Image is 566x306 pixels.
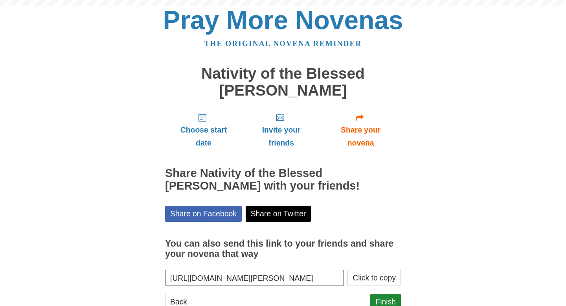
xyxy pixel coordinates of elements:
a: Choose start date [165,107,242,153]
a: Invite your friends [242,107,320,153]
span: Share your novena [328,124,393,149]
span: Invite your friends [250,124,312,149]
a: Share on Facebook [165,206,242,222]
button: Click to copy [347,270,401,286]
h3: You can also send this link to your friends and share your novena that way [165,239,401,259]
a: Share your novena [320,107,401,153]
a: Pray More Novenas [163,6,403,35]
a: Share on Twitter [246,206,311,222]
h1: Nativity of the Blessed [PERSON_NAME] [165,65,401,99]
span: Choose start date [173,124,234,149]
h2: Share Nativity of the Blessed [PERSON_NAME] with your friends! [165,167,401,192]
a: The original novena reminder [204,39,362,48]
